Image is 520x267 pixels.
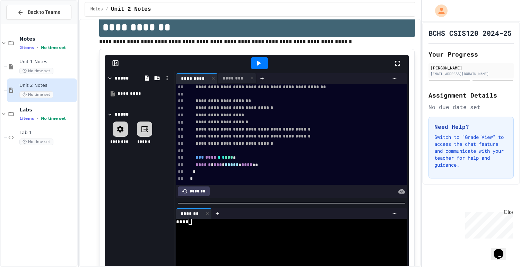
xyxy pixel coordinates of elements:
[491,239,513,260] iframe: chat widget
[19,59,76,65] span: Unit 1 Notes
[19,107,76,113] span: Labs
[41,45,66,50] span: No time set
[3,3,48,44] div: Chat with us now!Close
[19,36,76,42] span: Notes
[37,45,38,50] span: •
[6,5,71,20] button: Back to Teams
[19,45,34,50] span: 2 items
[19,130,76,136] span: Lab 1
[19,91,53,98] span: No time set
[19,116,34,121] span: 1 items
[434,123,508,131] h3: Need Help?
[19,83,76,89] span: Unit 2 Notes
[106,7,108,12] span: /
[462,209,513,239] iframe: chat widget
[28,9,60,16] span: Back to Teams
[428,3,449,19] div: My Account
[431,65,512,71] div: [PERSON_NAME]
[428,103,514,111] div: No due date set
[111,5,151,14] span: Unit 2 Notes
[431,71,512,76] div: [EMAIL_ADDRESS][DOMAIN_NAME]
[19,68,53,74] span: No time set
[37,116,38,121] span: •
[90,7,103,12] span: Notes
[428,49,514,59] h2: Your Progress
[428,90,514,100] h2: Assignment Details
[434,134,508,168] p: Switch to "Grade View" to access the chat feature and communicate with your teacher for help and ...
[428,28,512,38] h1: BCHS CSIS120 2024-25
[41,116,66,121] span: No time set
[19,139,53,145] span: No time set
